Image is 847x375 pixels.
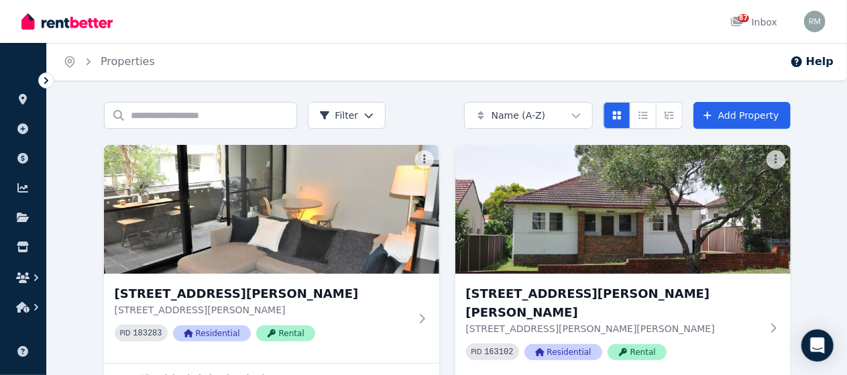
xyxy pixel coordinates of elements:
[415,150,434,169] button: More options
[804,11,826,32] img: Robert Muir
[115,284,410,303] h3: [STREET_ADDRESS][PERSON_NAME]
[466,284,761,322] h3: [STREET_ADDRESS][PERSON_NAME][PERSON_NAME]
[693,102,791,129] a: Add Property
[133,329,162,338] code: 183283
[466,322,761,335] p: [STREET_ADDRESS][PERSON_NAME][PERSON_NAME]
[319,109,359,122] span: Filter
[656,102,683,129] button: Expanded list view
[492,109,546,122] span: Name (A-Z)
[455,145,791,274] img: 30 Weemala Street, Chester Hill
[308,102,386,129] button: Filter
[738,14,749,22] span: 87
[604,102,683,129] div: View options
[767,150,785,169] button: More options
[608,344,667,360] span: Rental
[790,54,834,70] button: Help
[101,55,155,68] a: Properties
[104,145,439,274] img: 2/40 Holt Street, Surry Hills
[604,102,630,129] button: Card view
[115,303,410,317] p: [STREET_ADDRESS][PERSON_NAME]
[104,145,439,363] a: 2/40 Holt Street, Surry Hills[STREET_ADDRESS][PERSON_NAME][STREET_ADDRESS][PERSON_NAME]PID 183283...
[173,325,251,341] span: Residential
[730,15,777,29] div: Inbox
[464,102,593,129] button: Name (A-Z)
[120,329,131,337] small: PID
[801,329,834,362] div: Open Intercom Messenger
[484,347,513,357] code: 163102
[630,102,657,129] button: Compact list view
[47,43,171,81] nav: Breadcrumb
[471,348,482,356] small: PID
[524,344,602,360] span: Residential
[256,325,315,341] span: Rental
[21,11,113,32] img: RentBetter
